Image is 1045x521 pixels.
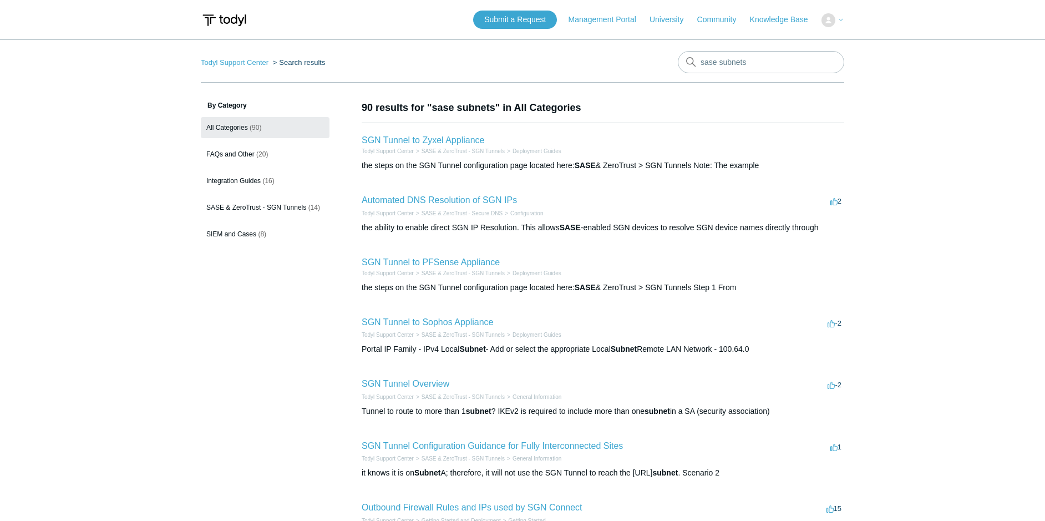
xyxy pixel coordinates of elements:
a: All Categories (90) [201,117,329,138]
a: SGN Tunnel Configuration Guidance for Fully Interconnected Sites [362,441,623,451]
span: 2 [830,197,841,205]
em: subnet [645,407,670,416]
a: Todyl Support Center [362,394,414,400]
span: FAQs and Other [206,150,255,158]
span: (16) [262,177,274,185]
span: -2 [828,319,841,327]
a: Todyl Support Center [362,270,414,276]
a: SASE & ZeroTrust - SGN Tunnels [422,148,505,154]
li: Todyl Support Center [362,147,414,155]
a: Integration Guides (16) [201,170,329,191]
div: it knows it is on A; therefore, it will not use the SGN Tunnel to reach the [URL] . Scenario 2 [362,467,844,479]
div: Portal IP Family - IPv4 Local - Add or select the appropriate Local Remote LAN Network - 100.64.0 [362,343,844,355]
li: Todyl Support Center [362,393,414,401]
em: SASE [575,161,596,170]
li: SASE & ZeroTrust - SGN Tunnels [414,331,505,339]
em: SASE [575,283,596,292]
a: General Information [513,456,561,462]
div: the steps on the SGN Tunnel configuration page located here: & ZeroTrust > SGN Tunnels Step 1 From [362,282,844,294]
h3: By Category [201,100,329,110]
a: Todyl Support Center [362,210,414,216]
a: Deployment Guides [513,270,561,276]
a: General Information [513,394,561,400]
li: SASE & ZeroTrust - SGN Tunnels [414,454,505,463]
a: Todyl Support Center [201,58,268,67]
span: (20) [256,150,268,158]
li: SASE & ZeroTrust - Secure DNS [414,209,503,217]
a: SASE & ZeroTrust - SGN Tunnels [422,456,505,462]
a: SGN Tunnel to Sophos Appliance [362,317,494,327]
a: SGN Tunnel Overview [362,379,449,388]
em: Subnet [611,345,637,353]
a: Knowledge Base [750,14,819,26]
li: Todyl Support Center [362,209,414,217]
a: SASE & ZeroTrust - Secure DNS [422,210,503,216]
a: Management Portal [569,14,647,26]
a: University [650,14,694,26]
a: Todyl Support Center [362,456,414,462]
a: Community [697,14,748,26]
li: SASE & ZeroTrust - SGN Tunnels [414,269,505,277]
div: the steps on the SGN Tunnel configuration page located here: & ZeroTrust > SGN Tunnels Note: The ... [362,160,844,171]
li: Search results [271,58,326,67]
span: 1 [830,443,841,451]
span: -2 [828,381,841,389]
a: Configuration [510,210,543,216]
h1: 90 results for "sase subnets" in All Categories [362,100,844,115]
div: the ability to enable direct SGN IP Resolution. This allows -enabled SGN devices to resolve SGN d... [362,222,844,234]
em: subnet [466,407,491,416]
a: SASE & ZeroTrust - SGN Tunnels [422,394,505,400]
li: General Information [505,393,561,401]
li: Todyl Support Center [362,454,414,463]
a: Submit a Request [473,11,557,29]
li: Configuration [503,209,543,217]
li: Todyl Support Center [201,58,271,67]
a: Deployment Guides [513,148,561,154]
a: SGN Tunnel to PFSense Appliance [362,257,500,267]
a: Todyl Support Center [362,148,414,154]
input: Search [678,51,844,73]
li: Todyl Support Center [362,269,414,277]
li: General Information [505,454,561,463]
span: Integration Guides [206,177,261,185]
a: FAQs and Other (20) [201,144,329,165]
a: SASE & ZeroTrust - SGN Tunnels (14) [201,197,329,218]
a: Outbound Firewall Rules and IPs used by SGN Connect [362,503,582,512]
span: 15 [826,504,841,513]
span: SIEM and Cases [206,230,256,238]
span: (90) [250,124,261,131]
li: Todyl Support Center [362,331,414,339]
li: Deployment Guides [505,269,561,277]
a: SGN Tunnel to Zyxel Appliance [362,135,484,145]
a: SASE & ZeroTrust - SGN Tunnels [422,270,505,276]
a: SASE & ZeroTrust - SGN Tunnels [422,332,505,338]
li: Deployment Guides [505,147,561,155]
a: SIEM and Cases (8) [201,224,329,245]
img: Todyl Support Center Help Center home page [201,10,248,31]
div: Tunnel to route to more than 1 ? IKEv2 is required to include more than one in a SA (security ass... [362,406,844,417]
a: Todyl Support Center [362,332,414,338]
a: Deployment Guides [513,332,561,338]
li: SASE & ZeroTrust - SGN Tunnels [414,147,505,155]
span: (14) [308,204,320,211]
li: Deployment Guides [505,331,561,339]
a: Automated DNS Resolution of SGN IPs [362,195,517,205]
em: SASE [560,223,581,232]
li: SASE & ZeroTrust - SGN Tunnels [414,393,505,401]
span: All Categories [206,124,248,131]
span: (8) [258,230,266,238]
span: SASE & ZeroTrust - SGN Tunnels [206,204,306,211]
em: Subnet [414,468,440,477]
em: Subnet [459,345,485,353]
em: subnet [652,468,678,477]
